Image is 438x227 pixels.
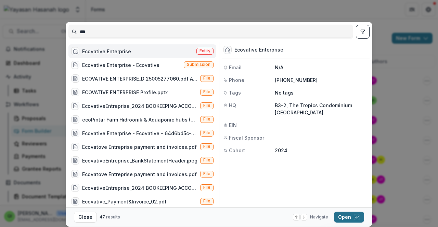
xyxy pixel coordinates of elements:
[229,134,264,141] span: Fiscal Sponsor
[203,117,210,122] span: File
[229,122,237,129] span: EIN
[229,147,245,154] span: Cohort
[203,103,210,108] span: File
[229,89,241,96] span: Tags
[82,198,167,205] div: Ecovative_Payment&Invoice_02.pdf
[229,64,242,71] span: Email
[229,76,244,84] span: Phone
[229,102,236,109] span: HQ
[203,130,210,135] span: File
[203,144,210,149] span: File
[356,25,370,39] button: toggle filters
[275,102,368,116] p: B3-2, The Tropics Condominium [GEOGRAPHIC_DATA]
[82,157,197,164] div: EcovativeEntreprise_BankStatementHeader.jpeg
[82,184,197,191] div: EcovativeEntreprise_2024 BOOKEEPING ACCOUNT.pdf
[275,89,294,96] p: No tags
[275,76,368,84] p: [PHONE_NUMBER]
[234,47,283,53] div: Ecovative Enterprise
[82,171,197,178] div: Ecovatove Entreprise payment and invoices.pdf
[82,48,131,55] div: Ecovative Enterprise
[187,62,210,67] span: Submission
[203,76,210,81] span: File
[203,89,210,94] span: File
[310,214,328,220] span: Navigate
[275,147,368,154] p: 2024
[100,214,105,219] span: 47
[203,185,210,190] span: File
[82,89,168,96] div: ECOVATIVE ENTERPRISE Profile.pptx
[82,143,197,151] div: Ecovatove Entreprise payment and invoices.pdf
[74,212,97,223] button: Close
[82,61,159,69] div: Ecovative Enterprise - Ecovative
[82,130,197,137] div: Ecovative Enterprise - Ecovative - 64d6bd5c-5754-4e56-8ad7-f03eecd1a9a8 - 4.pdf
[82,102,197,110] div: EcovativeEntreprise_2024 BOOKEEPING ACCOUNT.pdf
[199,48,210,53] span: Entity
[82,116,197,123] div: ecoPintar Farm Hidroonik & Aquaponic hubs (8).pdf
[275,64,368,71] p: N/A
[203,199,210,203] span: File
[334,212,364,223] button: Open
[106,214,120,219] span: results
[82,75,197,82] div: ECOVATIVE ENTERPRISE_D 25005277060.pdf Annual Return 2023.pdf
[203,171,210,176] span: File
[203,158,210,162] span: File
